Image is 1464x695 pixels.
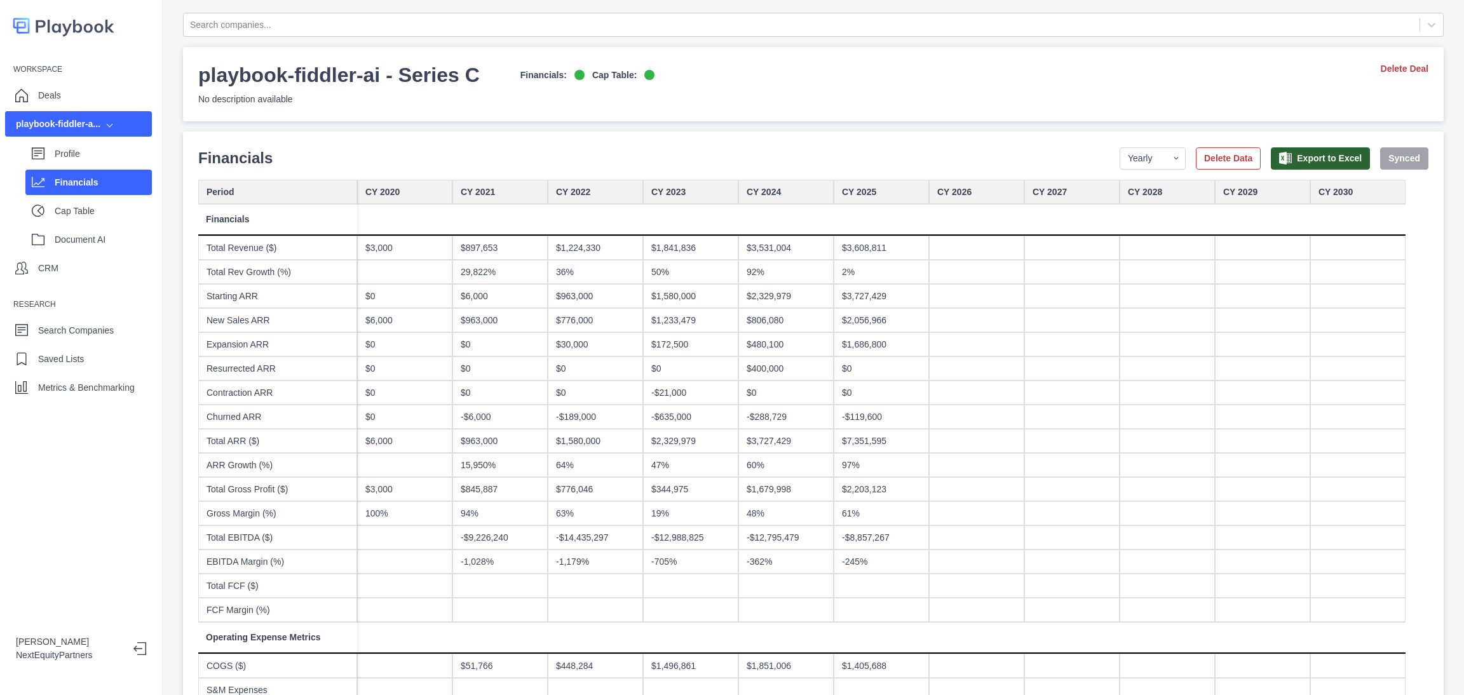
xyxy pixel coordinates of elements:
div: -245% [834,550,929,574]
div: $1,841,836 [643,236,738,260]
div: COGS ($) [198,654,357,678]
div: 92% [738,260,834,284]
p: Financials [198,147,273,170]
div: $1,496,861 [643,654,738,678]
div: $3,727,429 [738,429,834,453]
div: -$288,729 [738,405,834,429]
div: CY 2021 [452,180,548,204]
p: Financials [55,176,152,189]
div: 48% [738,501,834,525]
p: Profile [55,147,152,161]
a: Delete Deal [1381,62,1428,76]
div: 15,950% [452,453,548,477]
div: $448,284 [548,654,643,678]
div: $7,351,595 [834,429,929,453]
div: Expansion ARR [198,332,357,356]
div: 63% [548,501,643,525]
div: $3,531,004 [738,236,834,260]
div: 64% [548,453,643,477]
div: $344,975 [643,477,738,501]
p: Document AI [55,233,152,246]
div: $2,203,123 [834,477,929,501]
div: $0 [834,381,929,405]
div: Churned ARR [198,405,357,429]
div: $1,580,000 [643,284,738,308]
div: -1,179% [548,550,643,574]
div: $6,000 [357,308,452,332]
div: 47% [643,453,738,477]
div: -$8,857,267 [834,525,929,550]
div: Contraction ARR [198,381,357,405]
div: $2,329,979 [643,429,738,453]
div: CY 2024 [738,180,834,204]
div: EBITDA Margin (%) [198,550,357,574]
div: ARR Growth (%) [198,453,357,477]
div: $0 [452,356,548,381]
div: -362% [738,550,834,574]
div: -$12,988,825 [643,525,738,550]
div: $172,500 [643,332,738,356]
div: $0 [643,356,738,381]
div: $0 [357,284,452,308]
div: $3,000 [357,477,452,501]
div: 94% [452,501,548,525]
button: Synced [1380,147,1428,170]
div: $3,000 [357,236,452,260]
p: Cap Table: [592,69,637,82]
h3: playbook-fiddler-ai - Series C [198,62,480,88]
div: $2,329,979 [738,284,834,308]
div: $1,686,800 [834,332,929,356]
div: 36% [548,260,643,284]
div: $1,851,006 [738,654,834,678]
div: 2% [834,260,929,284]
img: logo-colored [13,13,114,39]
div: $3,608,811 [834,236,929,260]
img: on-logo [644,70,654,80]
div: Total FCF ($) [198,574,357,598]
div: CY 2025 [834,180,929,204]
div: $1,679,998 [738,477,834,501]
div: 19% [643,501,738,525]
p: No description available [198,93,654,106]
div: $0 [357,381,452,405]
p: [PERSON_NAME] [16,635,123,649]
p: NextEquityPartners [16,649,123,662]
div: $1,580,000 [548,429,643,453]
p: CRM [38,262,58,275]
div: $963,000 [452,308,548,332]
div: 97% [834,453,929,477]
div: Operating Expense Metrics [198,622,357,654]
div: $963,000 [452,429,548,453]
div: playbook-fiddler-a... [16,118,100,131]
div: $0 [357,332,452,356]
div: $0 [452,381,548,405]
div: Total Rev Growth (%) [198,260,357,284]
div: $776,046 [548,477,643,501]
div: Period [198,180,357,204]
div: 61% [834,501,929,525]
div: Total EBITDA ($) [198,525,357,550]
div: $806,080 [738,308,834,332]
div: -$635,000 [643,405,738,429]
div: CY 2020 [357,180,452,204]
img: on-logo [574,70,585,80]
div: -$6,000 [452,405,548,429]
button: Export to Excel [1271,147,1370,170]
div: CY 2027 [1024,180,1120,204]
div: 29,822% [452,260,548,284]
div: 50% [643,260,738,284]
div: $3,727,429 [834,284,929,308]
div: $845,887 [452,477,548,501]
div: CY 2023 [643,180,738,204]
div: $1,233,479 [643,308,738,332]
div: Total Revenue ($) [198,236,357,260]
div: CY 2030 [1310,180,1406,204]
div: Starting ARR [198,284,357,308]
div: $0 [834,356,929,381]
div: 60% [738,453,834,477]
p: Cap Table [55,205,152,218]
div: $6,000 [357,429,452,453]
div: -$12,795,479 [738,525,834,550]
div: $0 [357,405,452,429]
p: Financials: [520,69,567,82]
